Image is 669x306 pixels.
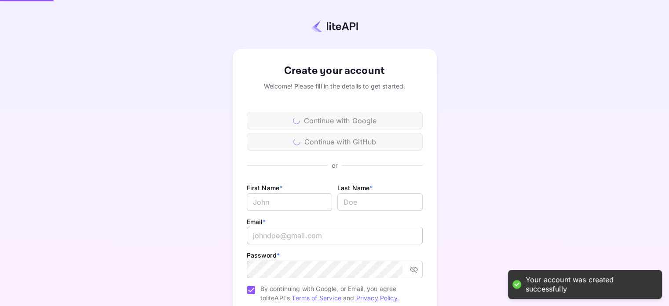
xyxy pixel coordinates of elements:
span: By continuing with Google, or Email, you agree to liteAPI's and [260,284,416,302]
a: Terms of Service [292,294,341,302]
input: Doe [337,193,423,211]
div: Continue with Google [247,112,423,129]
label: Last Name [337,184,373,192]
div: Continue with GitHub [247,133,423,151]
div: Your account was created successfully [526,275,653,294]
label: First Name [247,184,283,192]
div: Welcome! Please fill in the details to get started. [247,81,423,91]
button: toggle password visibility [406,262,422,277]
a: Privacy Policy. [356,294,399,302]
input: John [247,193,332,211]
img: liteapi [311,20,358,33]
div: Create your account [247,63,423,79]
input: johndoe@gmail.com [247,227,423,244]
label: Email [247,218,266,225]
label: Password [247,251,280,259]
